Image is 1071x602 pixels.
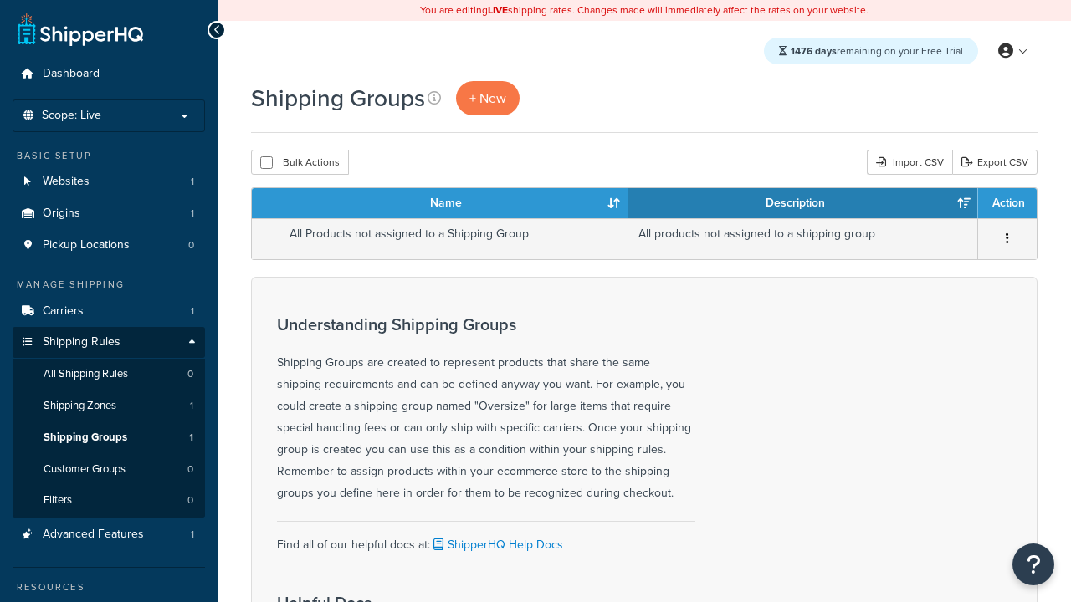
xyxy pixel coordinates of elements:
[791,43,837,59] strong: 1476 days
[13,359,205,390] li: All Shipping Rules
[44,462,126,477] span: Customer Groups
[277,315,695,504] div: Shipping Groups are created to represent products that share the same shipping requirements and c...
[13,166,205,197] a: Websites 1
[13,390,205,421] li: Shipping Zones
[628,218,978,259] td: All products not assigned to a shipping group
[13,454,205,485] li: Customer Groups
[44,431,127,445] span: Shipping Groups
[43,207,80,221] span: Origins
[190,399,193,413] span: 1
[867,150,952,175] div: Import CSV
[13,519,205,550] li: Advanced Features
[13,327,205,358] a: Shipping Rules
[44,399,116,413] span: Shipping Zones
[13,296,205,327] li: Carriers
[187,493,193,508] span: 0
[251,82,425,115] h1: Shipping Groups
[764,38,978,64] div: remaining on your Free Trial
[13,359,205,390] a: All Shipping Rules 0
[952,150,1038,175] a: Export CSV
[430,536,563,554] a: ShipperHQ Help Docs
[13,230,205,261] a: Pickup Locations 0
[13,485,205,516] a: Filters 0
[13,278,205,292] div: Manage Shipping
[13,454,205,485] a: Customer Groups 0
[42,109,101,123] span: Scope: Live
[488,3,508,18] b: LIVE
[279,188,628,218] th: Name: activate to sort column ascending
[13,327,205,518] li: Shipping Rules
[43,67,100,81] span: Dashboard
[628,188,978,218] th: Description: activate to sort column ascending
[469,89,506,108] span: + New
[978,188,1037,218] th: Action
[13,390,205,421] a: Shipping Zones 1
[456,81,520,115] a: + New
[43,304,84,319] span: Carriers
[13,230,205,261] li: Pickup Locations
[44,493,72,508] span: Filters
[43,175,90,189] span: Websites
[279,218,628,259] td: All Products not assigned to a Shipping Group
[43,238,130,253] span: Pickup Locations
[251,150,349,175] button: Bulk Actions
[187,367,193,381] span: 0
[13,485,205,516] li: Filters
[44,367,128,381] span: All Shipping Rules
[13,149,205,163] div: Basic Setup
[13,580,205,594] div: Resources
[191,207,194,221] span: 1
[13,166,205,197] li: Websites
[13,296,205,327] a: Carriers 1
[188,238,194,253] span: 0
[13,59,205,89] a: Dashboard
[277,315,695,334] h3: Understanding Shipping Groups
[13,198,205,229] a: Origins 1
[18,13,143,46] a: ShipperHQ Home
[43,528,144,542] span: Advanced Features
[13,198,205,229] li: Origins
[189,431,193,445] span: 1
[191,175,194,189] span: 1
[187,462,193,477] span: 0
[43,335,120,349] span: Shipping Rules
[277,521,695,556] div: Find all of our helpful docs at:
[13,422,205,453] a: Shipping Groups 1
[191,528,194,542] span: 1
[1012,543,1054,585] button: Open Resource Center
[13,422,205,453] li: Shipping Groups
[13,519,205,550] a: Advanced Features 1
[191,304,194,319] span: 1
